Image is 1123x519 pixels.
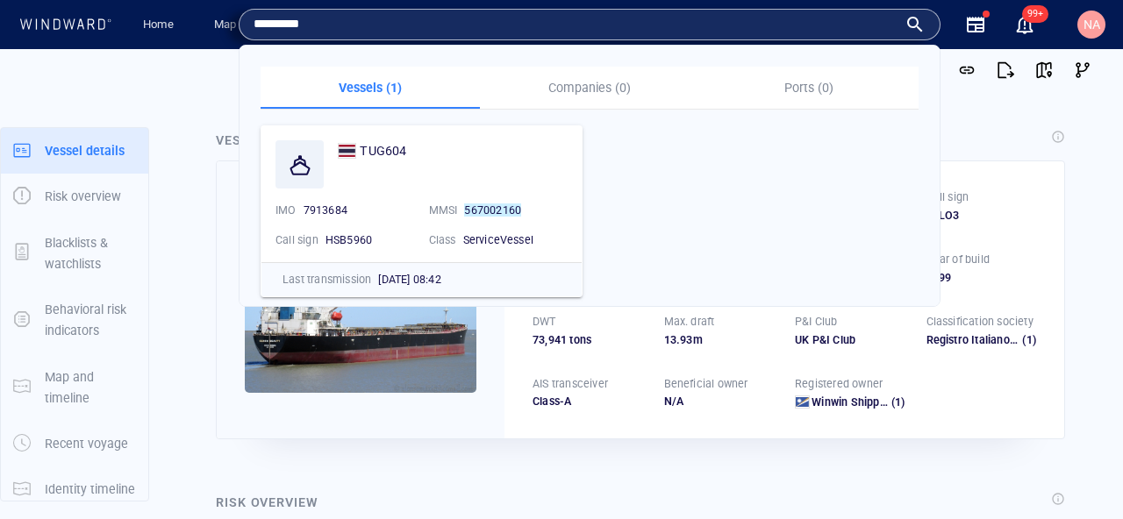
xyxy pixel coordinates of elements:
[1,244,148,260] a: Blacklists & watchlists
[275,232,318,248] p: Call sign
[795,332,905,348] div: UK P&I Club
[926,189,969,205] p: Call sign
[216,492,318,513] div: Risk overview
[360,140,406,161] span: TUG604
[1074,7,1109,42] button: NA
[664,376,748,392] p: Beneficial owner
[926,332,1037,348] div: Registro Italiano Navale (RINA)
[136,10,181,40] a: Home
[429,232,456,248] p: Class
[1,311,148,328] a: Behavioral risk indicators
[1,435,148,451] a: Recent voyage
[207,10,249,40] a: Map
[378,273,440,286] span: [DATE] 08:42
[275,203,297,218] p: IMO
[1,174,148,219] button: Risk overview
[45,366,136,409] p: Map and timeline
[889,395,905,410] span: (1)
[664,314,715,330] p: Max. draft
[986,51,1025,89] button: Export report
[664,395,684,408] span: N/A
[1,466,148,512] button: Identity timeline
[664,333,676,346] span: 13
[1004,4,1046,46] button: 99+
[45,479,135,500] p: Identity timeline
[283,272,371,288] p: Last transmission
[693,333,703,346] span: m
[325,233,372,246] span: HSB5960
[1,220,148,288] button: Blacklists & watchlists
[1019,332,1036,348] span: (1)
[926,314,1034,330] p: Classification society
[926,332,1020,348] div: Registro Italiano Navale (RINA)
[1014,14,1035,35] div: Notification center
[1,354,148,422] button: Map and timeline
[533,376,608,392] p: AIS transceiver
[45,140,125,161] p: Vessel details
[45,433,128,454] p: Recent voyage
[1,378,148,395] a: Map and timeline
[812,395,905,410] a: Winwin Shipping (1)
[245,244,476,393] img: 5905c34df283df4c80521e47_0
[926,252,991,267] p: Year of build
[795,314,838,330] p: P&I Club
[1025,51,1063,89] button: View on map
[490,77,689,98] p: Companies (0)
[304,203,347,217] span: 7913684
[200,10,256,40] button: Map
[533,332,643,348] div: 73,941 tons
[130,10,186,40] button: Home
[710,77,908,98] p: Ports (0)
[1022,5,1048,23] span: 99+
[926,208,1037,224] div: 3ELO3
[45,232,136,275] p: Blacklists & watchlists
[1,480,148,497] a: Identity timeline
[45,299,136,342] p: Behavioral risk indicators
[1,287,148,354] button: Behavioral risk indicators
[1048,440,1110,506] iframe: Chat
[533,395,571,408] span: Class-A
[45,186,121,207] p: Risk overview
[1,141,148,158] a: Vessel details
[795,376,883,392] p: Registered owner
[360,144,406,158] span: TUG604
[429,203,458,218] p: MMSI
[338,140,407,161] a: TUG604
[1084,18,1100,32] span: NA
[812,395,895,409] span: Winwin Shipping
[948,51,986,89] button: Get link
[463,232,569,248] div: ServiceVessel
[533,314,556,330] p: DWT
[216,130,325,151] div: Vessel details
[1,421,148,466] button: Recent voyage
[1063,51,1102,89] button: Visual Link Analysis
[680,333,692,346] span: 93
[1,128,148,174] button: Vessel details
[464,203,521,217] mark: 567002160
[676,333,680,346] span: .
[271,77,469,98] p: Vessels (1)
[1,188,148,204] a: Risk overview
[926,270,1037,286] div: 1999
